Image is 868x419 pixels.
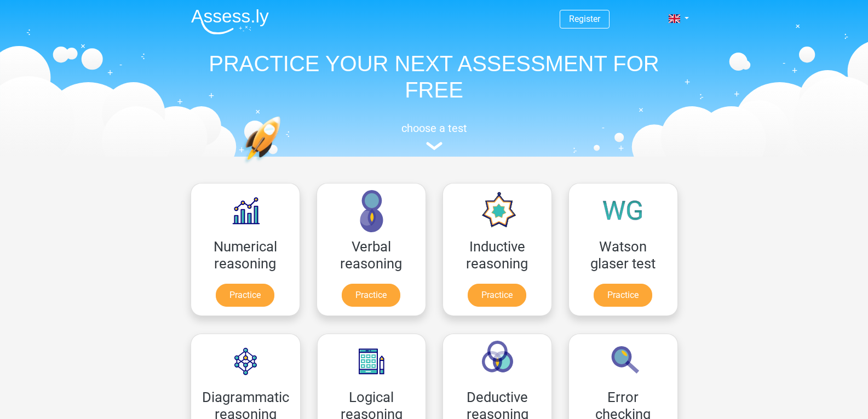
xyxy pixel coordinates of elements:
[594,284,652,307] a: Practice
[342,284,400,307] a: Practice
[182,122,686,151] a: choose a test
[182,122,686,135] h5: choose a test
[468,284,526,307] a: Practice
[569,14,600,24] a: Register
[182,50,686,103] h1: PRACTICE YOUR NEXT ASSESSMENT FOR FREE
[191,9,269,35] img: Assessly
[243,116,323,215] img: practice
[426,142,442,150] img: assessment
[216,284,274,307] a: Practice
